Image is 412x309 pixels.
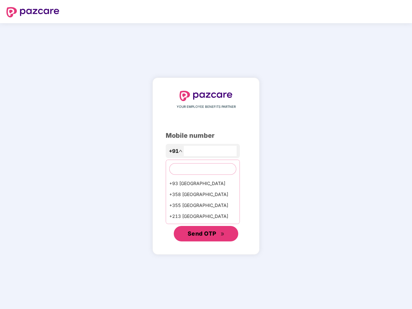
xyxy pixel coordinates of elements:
img: logo [6,7,59,17]
div: +355 [GEOGRAPHIC_DATA] [166,200,240,211]
div: +213 [GEOGRAPHIC_DATA] [166,211,240,222]
button: Send OTPdouble-right [174,226,238,241]
div: Mobile number [166,131,246,141]
div: +93 [GEOGRAPHIC_DATA] [166,178,240,189]
span: +91 [169,147,179,155]
span: Send OTP [188,230,216,237]
img: logo [180,91,232,101]
span: double-right [221,232,225,236]
div: +358 [GEOGRAPHIC_DATA] [166,189,240,200]
div: +1684 AmericanSamoa [166,222,240,233]
span: YOUR EMPLOYEE BENEFITS PARTNER [177,104,236,109]
span: up [179,149,182,153]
